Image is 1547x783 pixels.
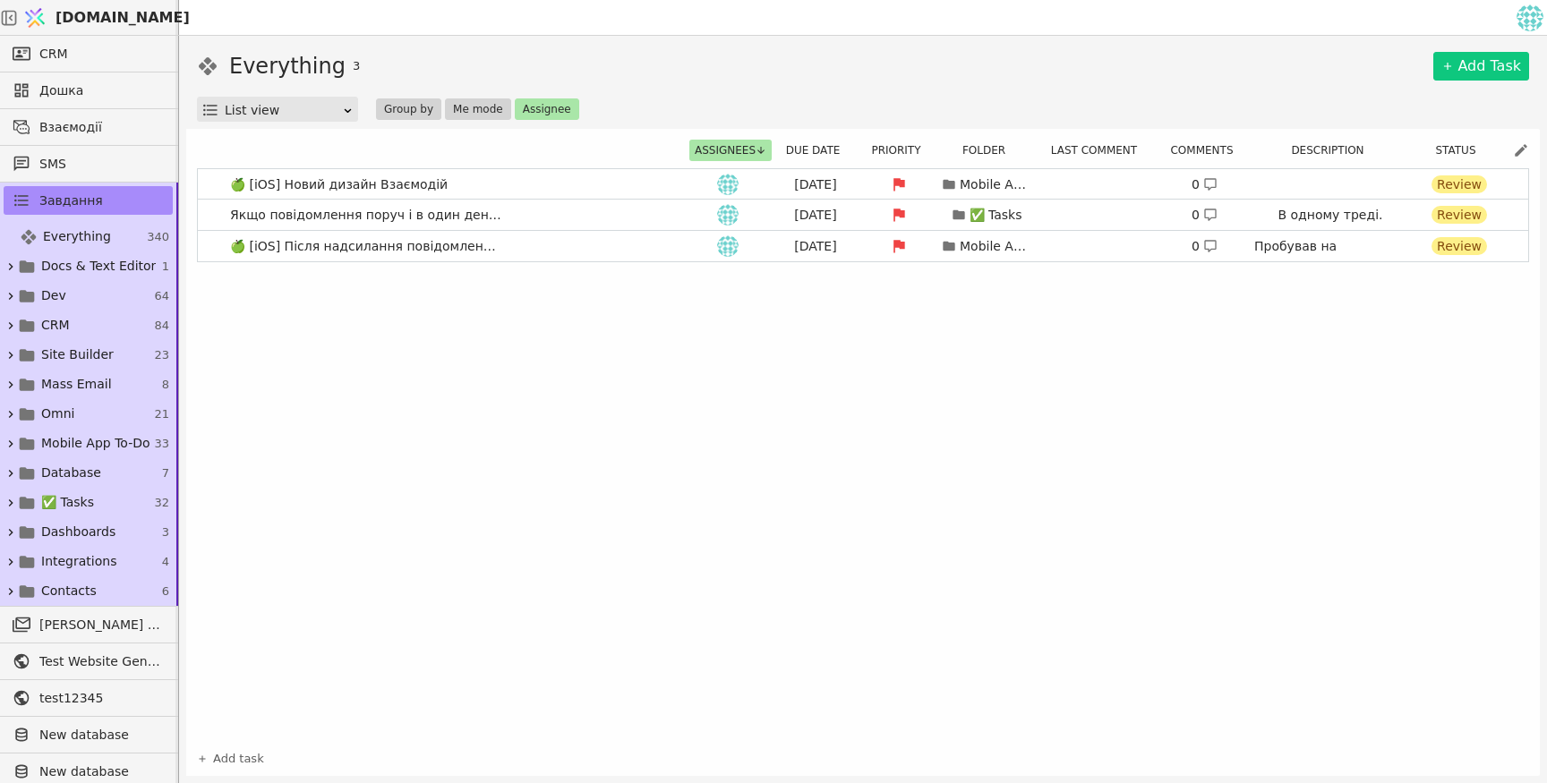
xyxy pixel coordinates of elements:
span: 340 [147,228,169,246]
div: Review [1432,175,1487,193]
div: Description [1257,140,1409,161]
span: ✅ Tasks [41,493,94,512]
div: Review [1432,206,1487,224]
span: test12345 [39,689,164,708]
div: Due date [778,140,859,161]
span: 7 [162,464,169,482]
a: test12345 [4,684,173,712]
span: 32 [154,494,169,512]
a: Add task [197,750,264,768]
button: Status [1430,140,1491,161]
button: Assignee [515,98,579,120]
div: Review [1432,237,1487,255]
span: Site Builder [41,345,114,364]
span: 3 [353,57,360,75]
img: ih [717,174,739,195]
div: Assignees [690,140,771,161]
a: Дошка [4,76,173,105]
a: 🍏 [iOS] Новий дизайн Взаємодійih[DATE]Mobile App To-Do0 Review [198,169,1528,200]
div: [DATE] [775,206,856,225]
button: Group by [376,98,441,120]
span: Dashboards [41,523,115,541]
span: 🍏 [iOS] Новий дизайн Взаємодій [223,172,455,198]
span: Взаємодії [39,118,164,137]
div: Last comment [1041,140,1158,161]
span: Docs & Text Editor [41,257,156,276]
button: Me mode [445,98,511,120]
a: New database [4,720,173,749]
span: 6 [162,583,169,600]
span: 1 [162,258,169,276]
span: Contacts [41,582,97,600]
span: [PERSON_NAME] розсилки [39,616,164,634]
span: SMS [39,155,164,174]
h1: Everything [229,50,346,82]
span: 4 [162,553,169,571]
a: Завдання [4,186,173,215]
span: 🍏 [iOS] Після надсилання повідомлення його не видно [223,234,509,260]
a: CRM [4,39,173,68]
p: В одному треді. [1278,206,1383,225]
span: 8 [162,376,169,394]
a: Якщо повідомлення поруч і в один день то мають бути разомih[DATE]✅ Tasks0 В одному треді.Review [198,200,1528,230]
div: 0 [1192,237,1218,256]
img: Logo [21,1,48,35]
a: [DOMAIN_NAME] [18,1,179,35]
span: 64 [154,287,169,305]
button: Description [1286,140,1380,161]
div: Comments [1165,140,1250,161]
a: [PERSON_NAME] розсилки [4,610,173,639]
div: Folder [944,140,1034,161]
span: 23 [154,346,169,364]
div: 0 [1192,175,1218,194]
p: Mobile App To-Do [960,175,1031,194]
span: 84 [154,317,169,335]
span: Add task [213,750,264,768]
span: Завдання [39,191,103,210]
button: Comments [1165,140,1249,161]
span: CRM [39,45,68,64]
span: Integrations [41,552,116,571]
a: 🍏 [iOS] Після надсилання повідомлення його не видноih[DATE]Mobile App To-Do0 Пробував на [GEOGRAP... [198,231,1528,261]
button: Folder [957,140,1021,161]
button: Assignees [689,140,772,161]
a: Test Website General template [4,647,173,676]
span: Dev [41,286,66,305]
span: Mobile App To-Do [41,434,150,453]
span: Mass Email [41,375,112,394]
span: Everything [43,227,111,246]
div: [DATE] [775,237,856,256]
span: Test Website General template [39,652,164,671]
span: 21 [154,405,169,423]
a: Взаємодії [4,113,173,141]
div: [DATE] [775,175,856,194]
span: Database [41,464,101,482]
span: Якщо повідомлення поруч і в один день то мають бути разом [223,202,509,228]
div: List view [225,98,342,123]
button: Priority [866,140,936,161]
span: New database [39,726,164,745]
span: Omni [41,404,74,423]
img: ih [717,235,739,257]
img: ih [717,204,739,226]
span: 33 [154,435,169,453]
button: Last comment [1046,140,1153,161]
button: Due date [781,140,857,161]
span: New database [39,762,164,781]
span: 3 [162,523,169,541]
div: Status [1416,140,1506,161]
p: Пробував на [GEOGRAPHIC_DATA] [1254,237,1406,275]
div: 0 [1192,206,1218,225]
span: CRM [41,316,70,335]
p: Mobile App To-Do [960,237,1031,256]
img: 5aac599d017e95b87b19a5333d21c178 [1517,4,1543,31]
span: [DOMAIN_NAME] [56,7,190,29]
span: Дошка [39,81,164,100]
a: Add Task [1433,52,1529,81]
a: SMS [4,149,173,178]
p: ✅ Tasks [970,206,1022,225]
